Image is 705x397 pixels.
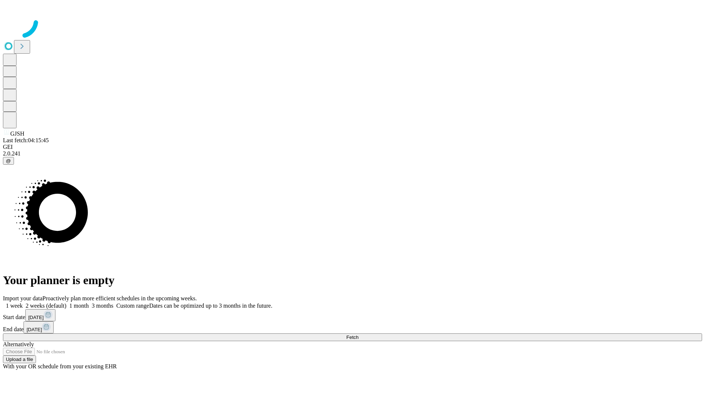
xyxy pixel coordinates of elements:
[69,303,89,309] span: 1 month
[3,333,702,341] button: Fetch
[3,321,702,333] div: End date
[25,309,55,321] button: [DATE]
[3,363,117,369] span: With your OR schedule from your existing EHR
[3,150,702,157] div: 2.0.241
[23,321,54,333] button: [DATE]
[3,144,702,150] div: GEI
[10,130,24,137] span: GJSH
[3,355,36,363] button: Upload a file
[3,273,702,287] h1: Your planner is empty
[3,341,34,347] span: Alternatively
[3,295,43,301] span: Import your data
[26,303,66,309] span: 2 weeks (default)
[6,158,11,164] span: @
[346,335,358,340] span: Fetch
[3,157,14,165] button: @
[149,303,272,309] span: Dates can be optimized up to 3 months in the future.
[3,309,702,321] div: Start date
[26,327,42,332] span: [DATE]
[3,137,49,143] span: Last fetch: 04:15:45
[116,303,149,309] span: Custom range
[43,295,197,301] span: Proactively plan more efficient schedules in the upcoming weeks.
[28,315,44,320] span: [DATE]
[92,303,113,309] span: 3 months
[6,303,23,309] span: 1 week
